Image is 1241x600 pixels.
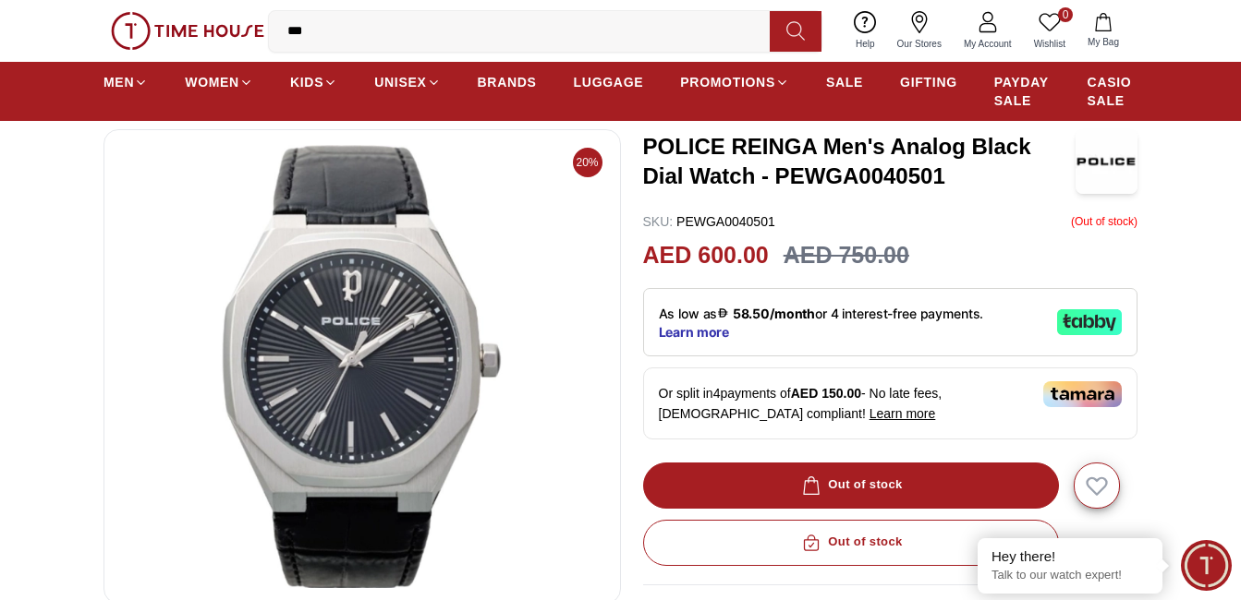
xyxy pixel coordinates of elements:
a: UNISEX [374,66,440,99]
h2: AED 600.00 [643,238,769,273]
a: 0Wishlist [1023,7,1077,54]
a: Help [845,7,886,54]
p: PEWGA0040501 [643,212,775,231]
div: Chat Widget [1181,540,1232,591]
a: BRANDS [478,66,537,99]
span: SALE [826,73,863,91]
span: Help [848,37,882,51]
a: GIFTING [900,66,957,99]
span: 20% [573,148,602,177]
span: PAYDAY SALE [994,73,1051,110]
span: UNISEX [374,73,426,91]
a: KIDS [290,66,337,99]
a: WOMEN [185,66,253,99]
span: BRANDS [478,73,537,91]
a: CASIO SALE [1088,66,1138,117]
span: WOMEN [185,73,239,91]
a: Our Stores [886,7,953,54]
a: PAYDAY SALE [994,66,1051,117]
a: LUGGAGE [574,66,644,99]
span: GIFTING [900,73,957,91]
div: Hey there! [992,547,1149,566]
div: Or split in 4 payments of - No late fees, [DEMOGRAPHIC_DATA] compliant! [643,367,1138,439]
button: My Bag [1077,9,1130,53]
img: POLICE REINGA Men's Analog Black Dial Watch - PEWGA0040501 [119,145,605,588]
span: My Bag [1080,35,1126,49]
img: Tamara [1043,381,1122,407]
a: PROMOTIONS [680,66,789,99]
p: ( Out of stock ) [1071,212,1138,231]
p: Talk to our watch expert! [992,568,1149,583]
span: My Account [956,37,1019,51]
a: SALE [826,66,863,99]
img: POLICE REINGA Men's Analog Black Dial Watch - PEWGA0040501 [1076,129,1138,194]
img: ... [111,12,264,51]
h3: POLICE REINGA Men's Analog Black Dial Watch - PEWGA0040501 [643,132,1077,191]
span: PROMOTIONS [680,73,775,91]
h3: AED 750.00 [784,238,909,273]
span: AED 150.00 [791,386,861,401]
span: KIDS [290,73,323,91]
span: 0 [1058,7,1073,22]
span: Wishlist [1027,37,1073,51]
span: Learn more [870,406,936,421]
span: SKU : [643,214,674,229]
span: MEN [103,73,134,91]
span: CASIO SALE [1088,73,1138,110]
span: Our Stores [890,37,949,51]
span: LUGGAGE [574,73,644,91]
a: MEN [103,66,148,99]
